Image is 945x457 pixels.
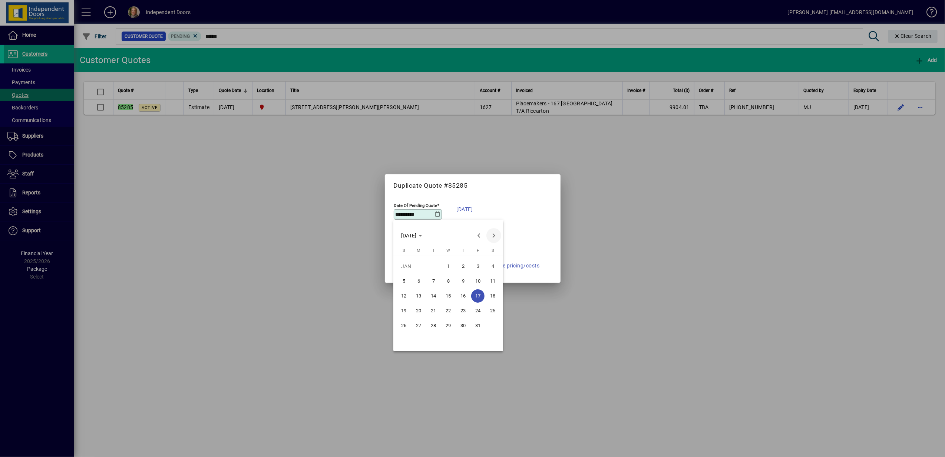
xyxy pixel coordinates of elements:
button: Tue Jan 28 2025 [426,318,441,333]
span: T [432,248,435,253]
td: JAN [396,259,441,274]
span: 1 [442,260,455,273]
button: Sat Jan 18 2025 [485,289,500,303]
button: Sun Jan 12 2025 [396,289,411,303]
button: Thu Jan 09 2025 [456,274,470,289]
button: Previous month [472,228,486,243]
span: 29 [442,319,455,332]
span: 21 [427,304,440,318]
button: Fri Jan 10 2025 [470,274,485,289]
button: Thu Jan 23 2025 [456,303,470,318]
span: 15 [442,289,455,303]
button: Mon Jan 06 2025 [411,274,426,289]
span: 14 [427,289,440,303]
button: Fri Jan 17 2025 [470,289,485,303]
button: Thu Jan 30 2025 [456,318,470,333]
button: Sat Jan 25 2025 [485,303,500,318]
span: 20 [412,304,425,318]
span: 9 [456,274,470,288]
button: Mon Jan 13 2025 [411,289,426,303]
button: Sun Jan 19 2025 [396,303,411,318]
span: M [417,248,420,253]
span: 12 [397,289,410,303]
span: 6 [412,274,425,288]
span: 28 [427,319,440,332]
span: [DATE] [402,233,417,239]
button: Wed Jan 22 2025 [441,303,456,318]
button: Wed Jan 15 2025 [441,289,456,303]
span: 17 [471,289,485,303]
span: 19 [397,304,410,318]
span: 11 [486,274,499,288]
button: Fri Jan 03 2025 [470,259,485,274]
button: Tue Jan 21 2025 [426,303,441,318]
span: 8 [442,274,455,288]
button: Sat Jan 04 2025 [485,259,500,274]
button: Next month [486,228,501,243]
button: Sun Jan 26 2025 [396,318,411,333]
button: Wed Jan 08 2025 [441,274,456,289]
button: Fri Jan 31 2025 [470,318,485,333]
button: Thu Jan 02 2025 [456,259,470,274]
span: T [462,248,465,253]
button: Tue Jan 07 2025 [426,274,441,289]
span: S [403,248,405,253]
button: Wed Jan 29 2025 [441,318,456,333]
span: 5 [397,274,410,288]
span: 23 [456,304,470,318]
button: Mon Jan 27 2025 [411,318,426,333]
span: S [492,248,494,253]
span: 18 [486,289,499,303]
span: 26 [397,319,410,332]
span: 10 [471,274,485,288]
button: Fri Jan 24 2025 [470,303,485,318]
span: 30 [456,319,470,332]
button: Thu Jan 16 2025 [456,289,470,303]
button: Mon Jan 20 2025 [411,303,426,318]
button: Choose month and year [399,229,425,242]
button: Sun Jan 05 2025 [396,274,411,289]
span: 22 [442,304,455,318]
span: 24 [471,304,485,318]
span: 2 [456,260,470,273]
span: 13 [412,289,425,303]
span: W [446,248,450,253]
span: 4 [486,260,499,273]
span: 31 [471,319,485,332]
span: 7 [427,274,440,288]
span: 16 [456,289,470,303]
span: 3 [471,260,485,273]
button: Sat Jan 11 2025 [485,274,500,289]
span: 27 [412,319,425,332]
button: Wed Jan 01 2025 [441,259,456,274]
span: 25 [486,304,499,318]
span: F [477,248,479,253]
button: Tue Jan 14 2025 [426,289,441,303]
